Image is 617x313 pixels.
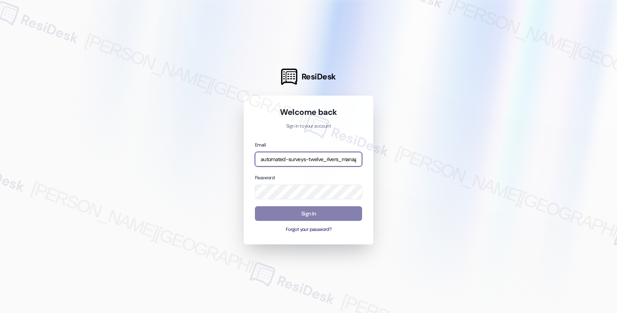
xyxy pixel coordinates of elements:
[255,226,362,233] button: Forgot your password?
[255,107,362,118] h1: Welcome back
[302,71,336,82] span: ResiDesk
[255,175,275,181] label: Password
[281,69,297,85] img: ResiDesk Logo
[255,206,362,221] button: Sign In
[255,123,362,130] p: Sign in to your account
[255,152,362,167] input: name@example.com
[255,142,266,148] label: Email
